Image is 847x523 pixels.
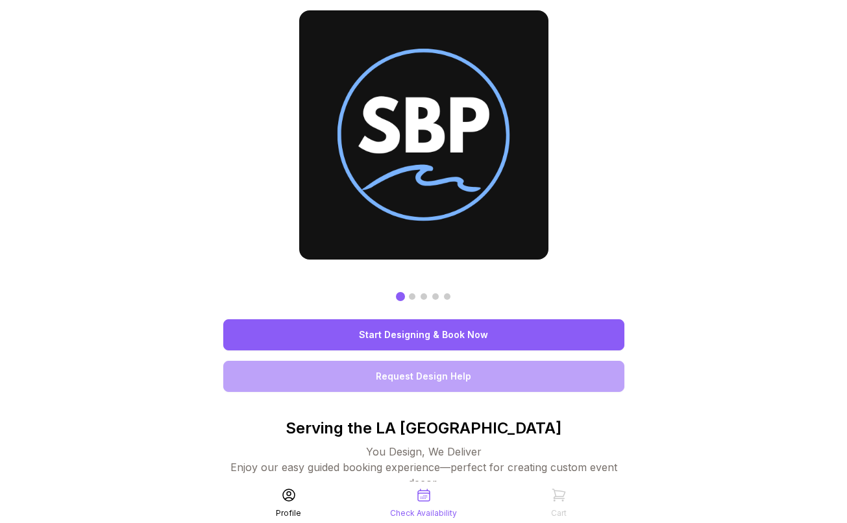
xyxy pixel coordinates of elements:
[551,508,567,518] div: Cart
[223,319,624,350] a: Start Designing & Book Now
[390,508,457,518] div: Check Availability
[223,361,624,392] a: Request Design Help
[223,418,624,439] p: Serving the LA [GEOGRAPHIC_DATA]
[276,508,301,518] div: Profile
